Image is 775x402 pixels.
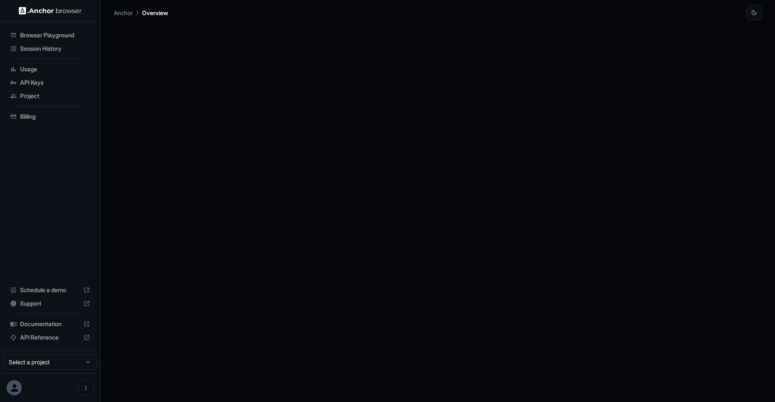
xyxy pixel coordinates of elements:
span: Schedule a demo [20,286,80,294]
span: API Keys [20,78,90,87]
p: Overview [142,8,168,17]
img: Anchor Logo [19,7,82,15]
div: Documentation [7,317,93,331]
div: Browser Playground [7,29,93,42]
span: Support [20,299,80,308]
span: API Reference [20,333,80,342]
nav: breadcrumb [114,8,168,17]
div: Schedule a demo [7,283,93,297]
div: Billing [7,110,93,123]
span: Usage [20,65,90,73]
p: Anchor [114,8,133,17]
span: Documentation [20,320,80,328]
span: Browser Playground [20,31,90,39]
span: Project [20,92,90,100]
div: Session History [7,42,93,55]
div: Support [7,297,93,310]
span: Billing [20,112,90,121]
button: Open menu [78,380,93,395]
div: Project [7,89,93,103]
div: Usage [7,62,93,76]
div: API Keys [7,76,93,89]
div: API Reference [7,331,93,344]
span: Session History [20,44,90,53]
